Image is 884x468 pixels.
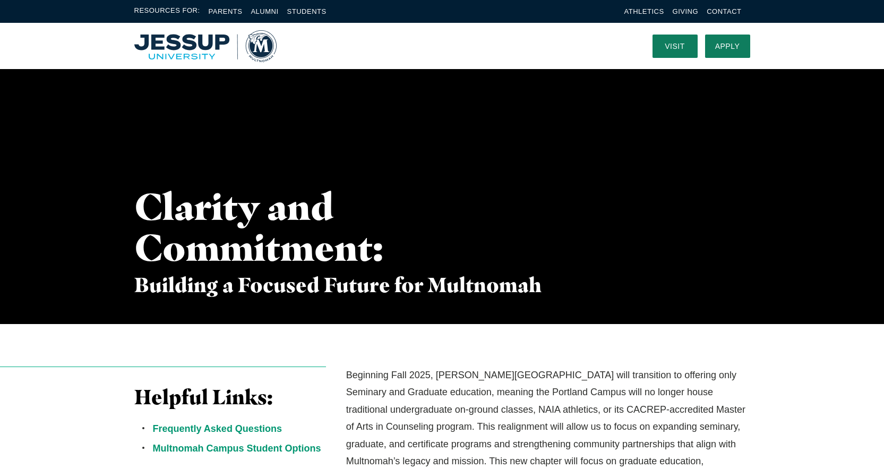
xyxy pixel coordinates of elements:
[209,7,243,15] a: Parents
[673,7,699,15] a: Giving
[153,443,321,454] a: Multnomah Campus Student Options
[707,7,741,15] a: Contact
[134,273,545,297] h3: Building a Focused Future for Multnomah
[134,385,327,410] h3: Helpful Links:
[705,35,750,58] a: Apply
[134,186,380,268] h1: Clarity and Commitment:
[134,30,277,62] img: Multnomah University Logo
[153,423,282,434] a: Frequently Asked Questions
[134,5,200,18] span: Resources For:
[287,7,327,15] a: Students
[624,7,664,15] a: Athletics
[134,30,277,62] a: Home
[653,35,698,58] a: Visit
[251,7,278,15] a: Alumni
